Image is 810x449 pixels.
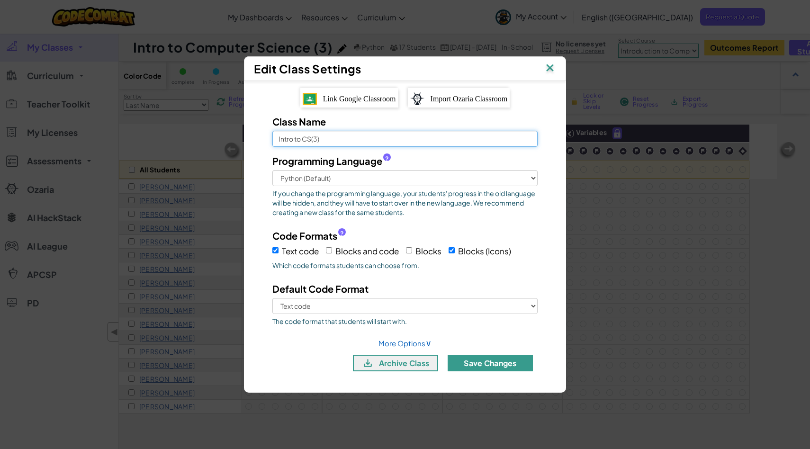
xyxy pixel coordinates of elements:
button: Save Changes [448,355,533,371]
img: IconGoogleClassroom.svg [303,93,317,105]
span: Edit Class Settings [254,62,361,76]
input: Blocks and code [326,247,332,253]
span: Blocks and code [335,246,399,256]
input: Blocks [406,247,412,253]
span: ? [340,230,344,237]
img: IconClose.svg [544,62,556,76]
span: Class Name [272,116,326,127]
span: Blocks [415,246,441,256]
span: ? [385,155,389,162]
img: IconArchive.svg [362,357,374,369]
input: Blocks (Icons) [449,247,455,253]
span: Link Google Classroom [323,95,396,103]
span: Code Formats [272,229,337,242]
span: Text code [282,246,319,256]
span: ∨ [425,337,432,348]
span: If you change the programming language, your students' progress in the old language will be hidde... [272,189,538,217]
span: The code format that students will start with. [272,316,538,326]
span: Which code formats students can choose from. [272,260,538,270]
input: Text code [272,247,279,253]
button: archive class [353,355,438,371]
img: ozaria-logo.png [410,92,424,105]
span: Programming Language [272,154,382,168]
span: Import Ozaria Classroom [431,95,508,103]
span: Blocks (Icons) [458,246,511,256]
span: Default Code Format [272,283,369,295]
a: More Options [378,339,432,348]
